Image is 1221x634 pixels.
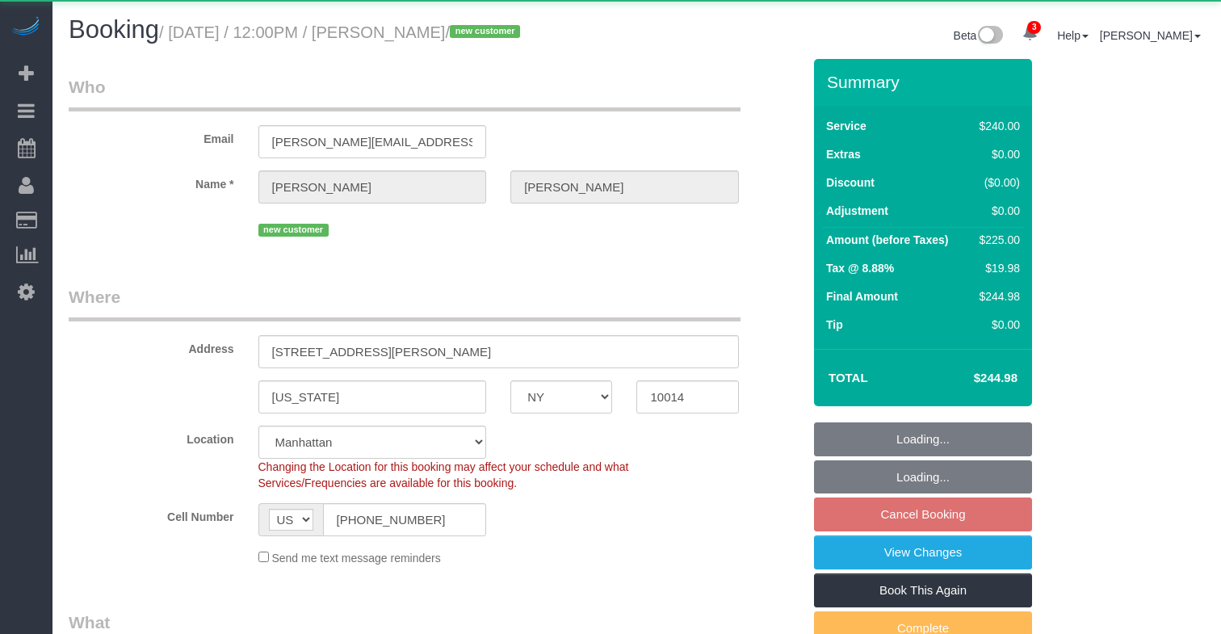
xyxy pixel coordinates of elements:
a: Beta [954,29,1004,42]
input: City [258,380,487,414]
div: ($0.00) [973,174,1020,191]
span: Booking [69,15,159,44]
legend: Where [69,285,741,321]
label: Cell Number [57,503,246,525]
input: First Name [258,170,487,204]
input: Email [258,125,487,158]
label: Final Amount [826,288,898,304]
label: Adjustment [826,203,888,219]
label: Address [57,335,246,357]
input: Last Name [510,170,739,204]
div: $0.00 [973,146,1020,162]
legend: Who [69,75,741,111]
span: / [445,23,525,41]
label: Location [57,426,246,447]
strong: Total [829,371,868,384]
label: Email [57,125,246,147]
h3: Summary [827,73,1024,91]
div: $225.00 [973,232,1020,248]
span: Changing the Location for this booking may affect your schedule and what Services/Frequencies are... [258,460,629,489]
span: 3 [1027,21,1041,34]
div: $0.00 [973,317,1020,333]
label: Amount (before Taxes) [826,232,948,248]
label: Name * [57,170,246,192]
div: $240.00 [973,118,1020,134]
label: Discount [826,174,875,191]
input: Cell Number [323,503,487,536]
img: Automaid Logo [10,16,42,39]
div: $19.98 [973,260,1020,276]
label: Tip [826,317,843,333]
input: Zip Code [636,380,738,414]
span: new customer [450,25,520,38]
a: Help [1057,29,1089,42]
label: Service [826,118,866,134]
div: $0.00 [973,203,1020,219]
div: $244.98 [973,288,1020,304]
a: Book This Again [814,573,1032,607]
label: Tax @ 8.88% [826,260,894,276]
a: [PERSON_NAME] [1100,29,1201,42]
label: Extras [826,146,861,162]
a: 3 [1014,16,1046,52]
span: new customer [258,224,329,237]
a: View Changes [814,535,1032,569]
img: New interface [976,26,1003,47]
small: / [DATE] / 12:00PM / [PERSON_NAME] [159,23,525,41]
span: Send me text message reminders [271,552,440,565]
h4: $244.98 [925,372,1017,385]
